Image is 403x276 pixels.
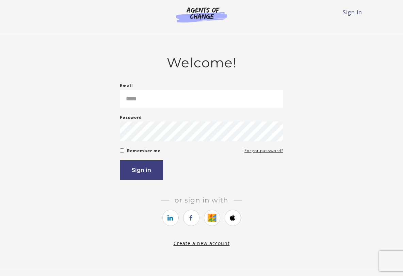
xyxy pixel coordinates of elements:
a: Sign In [343,9,362,16]
a: https://courses.thinkific.com/users/auth/linkedin?ss%5Breferral%5D=&ss%5Buser_return_to%5D=&ss%5B... [162,210,179,226]
label: Email [120,82,133,90]
a: https://courses.thinkific.com/users/auth/facebook?ss%5Breferral%5D=&ss%5Buser_return_to%5D=&ss%5B... [183,210,199,226]
a: Forgot password? [244,147,283,155]
h2: Welcome! [120,55,283,71]
a: https://courses.thinkific.com/users/auth/google?ss%5Breferral%5D=&ss%5Buser_return_to%5D=&ss%5Bvi... [204,210,220,226]
img: Agents of Change Logo [169,7,234,22]
a: https://courses.thinkific.com/users/auth/apple?ss%5Breferral%5D=&ss%5Buser_return_to%5D=&ss%5Bvis... [225,210,241,226]
a: Create a new account [174,240,230,246]
span: Or sign in with [169,196,234,204]
label: Password [120,113,142,121]
button: Sign in [120,160,163,180]
label: Remember me [127,147,161,155]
